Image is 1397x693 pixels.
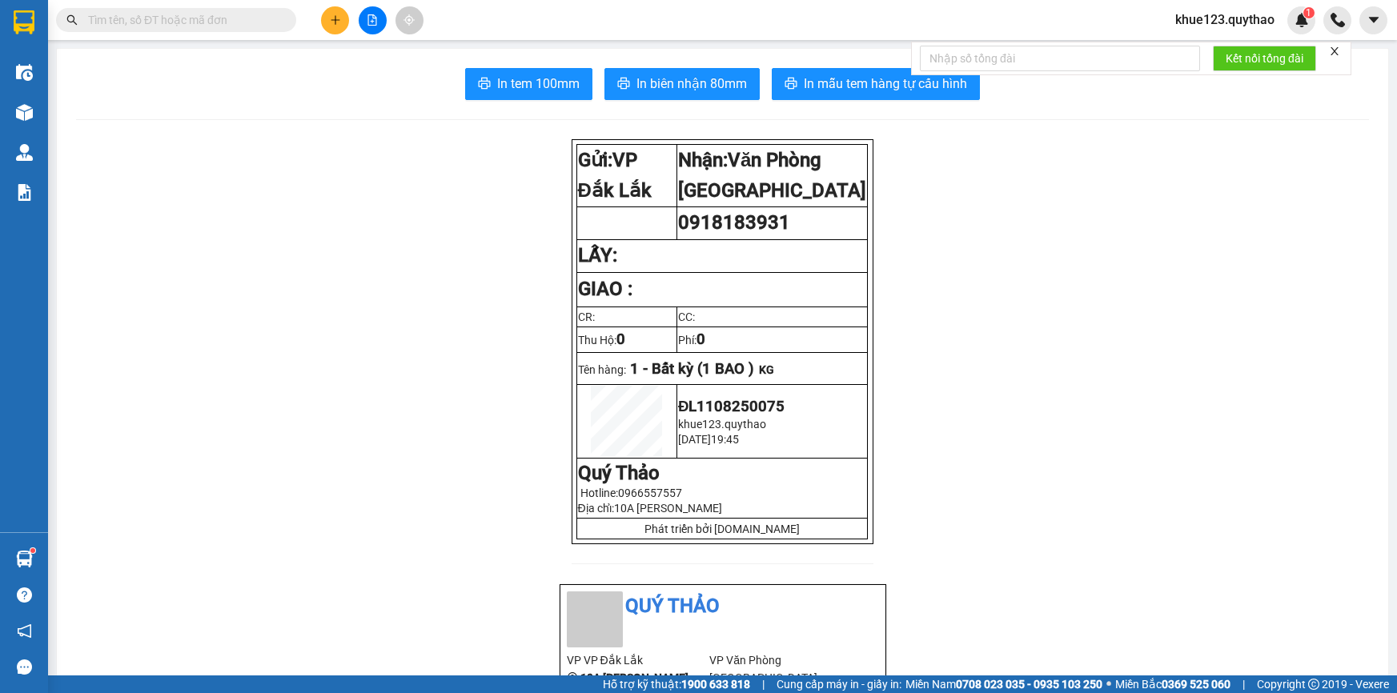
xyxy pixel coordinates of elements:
span: 0 [696,330,705,348]
li: VP Văn Phòng [GEOGRAPHIC_DATA] [709,651,853,687]
li: Quý Thảo [567,591,879,622]
span: ĐL1108250075 [678,398,785,415]
strong: 0369 525 060 [1162,678,1230,691]
li: VP VP Đắk Lắk [567,651,710,669]
span: khue123.quythao [1162,10,1287,30]
button: Kết nối tổng đài [1213,46,1316,71]
span: 19:45 [711,433,739,446]
strong: Quý Thảo [578,462,660,484]
img: warehouse-icon [16,551,33,567]
strong: Nhận: [678,149,866,202]
span: search [66,14,78,26]
span: caret-down [1367,13,1381,27]
strong: GIAO : [578,278,632,300]
sup: 1 [30,548,35,553]
span: 0918183931 [678,211,790,234]
span: printer [617,77,630,92]
img: solution-icon [16,184,33,201]
img: warehouse-icon [16,104,33,121]
td: Thu Hộ: [576,326,676,352]
img: icon-new-feature [1295,13,1309,27]
img: warehouse-icon [16,64,33,81]
img: warehouse-icon [16,144,33,161]
span: KG [759,363,774,376]
span: In mẫu tem hàng tự cấu hình [804,74,967,94]
button: printerIn biên nhận 80mm [604,68,760,100]
span: 0 [616,330,625,348]
strong: 1900 633 818 [681,678,750,691]
span: Hotline: [580,487,682,499]
span: close [1329,46,1340,57]
span: copyright [1308,679,1319,690]
span: file-add [367,14,378,26]
span: question-circle [17,587,32,603]
span: khue123.quythao [678,418,766,431]
span: printer [478,77,491,92]
button: file-add [359,6,387,34]
span: Miền Bắc [1115,675,1230,693]
span: message [17,659,32,675]
span: 1 [1306,7,1311,18]
input: Nhập số tổng đài [920,46,1200,71]
span: In tem 100mm [497,74,580,94]
span: In biên nhận 80mm [636,74,747,94]
td: Phí: [676,326,867,352]
strong: 0708 023 035 - 0935 103 250 [956,678,1102,691]
td: Phát triển bởi [DOMAIN_NAME] [576,519,867,539]
span: [DATE] [678,433,711,446]
strong: Gửi: [578,149,652,202]
span: environment [567,672,578,683]
span: notification [17,623,32,639]
button: printerIn mẫu tem hàng tự cấu hình [772,68,980,100]
span: 1 - Bất kỳ (1 BAO ) [630,360,754,378]
button: printerIn tem 100mm [465,68,592,100]
button: caret-down [1359,6,1387,34]
strong: LẤY: [578,244,617,266]
img: phone-icon [1331,13,1345,27]
span: printer [785,77,797,92]
button: aim [395,6,424,34]
span: aim [403,14,415,26]
span: VP Đắk Lắk [578,149,652,202]
span: Văn Phòng [GEOGRAPHIC_DATA] [678,149,866,202]
sup: 1 [1303,7,1315,18]
span: 10A [PERSON_NAME] [614,502,722,515]
span: Địa chỉ: [578,502,722,515]
button: plus [321,6,349,34]
span: 0966557557 [618,487,682,499]
td: CR: [576,306,676,326]
span: | [1242,675,1245,693]
span: ⚪️ [1106,681,1111,687]
span: Kết nối tổng đài [1226,50,1303,67]
img: logo-vxr [14,10,34,34]
span: | [762,675,765,693]
span: Miền Nam [905,675,1102,693]
p: Tên hàng: [578,360,866,378]
span: Hỗ trợ kỹ thuật: [603,675,750,693]
input: Tìm tên, số ĐT hoặc mã đơn [88,11,277,29]
td: CC: [676,306,867,326]
span: plus [330,14,341,26]
span: Cung cấp máy in - giấy in: [777,675,901,693]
